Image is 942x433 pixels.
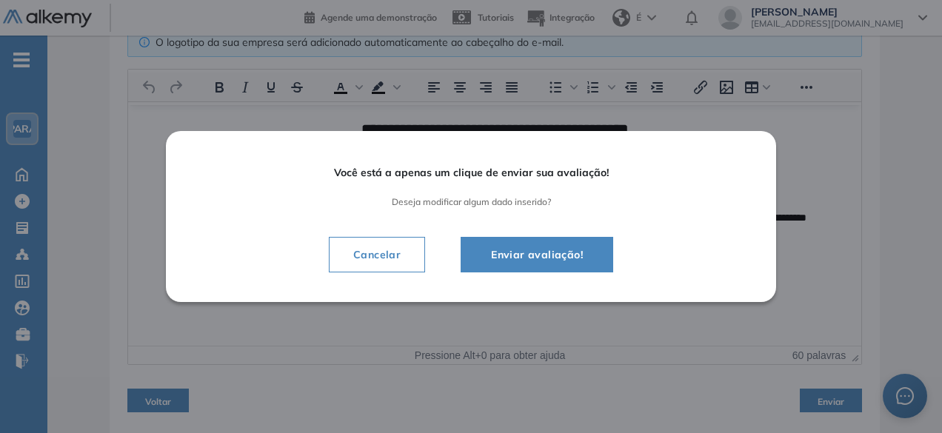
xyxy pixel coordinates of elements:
body: Área de texto enriquecido. Pulse ALT-0 para abrir la ayuda. [7,13,726,191]
font: Enviar avaliação! [491,248,583,261]
font: Deseja modificar algum dado inserido? [392,196,551,207]
font: Cancelar [353,248,401,261]
font: Você está a apenas um clique de enviar sua avaliação! [334,166,609,179]
button: Cancelar [329,237,425,272]
button: Enviar avaliação! [461,237,613,272]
